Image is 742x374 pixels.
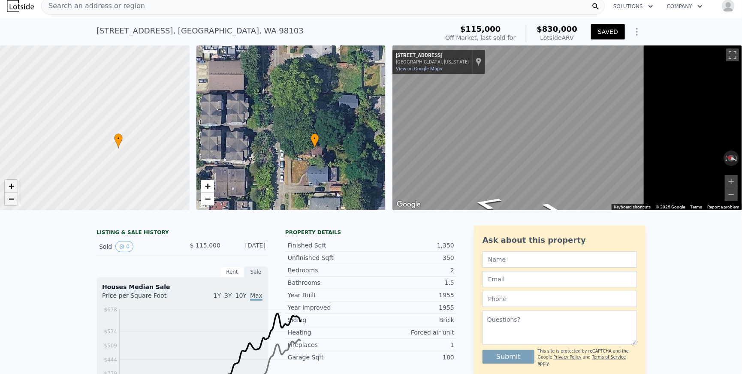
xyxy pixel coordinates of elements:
[483,271,637,287] input: Email
[707,205,739,209] a: Report a problem
[288,341,371,349] div: Fireplaces
[483,291,637,307] input: Phone
[371,278,454,287] div: 1.5
[735,151,739,166] button: Rotate clockwise
[205,193,210,204] span: −
[656,205,685,209] span: © 2025 Google
[522,200,575,219] path: Go South, Interlake Ave N
[392,45,742,210] div: Street View
[288,328,371,337] div: Heating
[9,193,14,204] span: −
[9,181,14,191] span: +
[614,204,651,210] button: Keyboard shortcuts
[725,175,738,188] button: Zoom in
[250,292,262,301] span: Max
[5,180,18,193] a: Zoom in
[244,266,268,277] div: Sale
[725,188,738,201] button: Zoom out
[690,205,702,209] a: Terms (opens in new tab)
[483,234,637,246] div: Ask about this property
[97,229,268,238] div: LISTING & SALE HISTORY
[235,292,247,299] span: 10Y
[628,23,645,40] button: Show Options
[392,45,742,210] div: Map
[288,241,371,250] div: Finished Sqft
[483,251,637,268] input: Name
[371,316,454,324] div: Brick
[445,33,516,42] div: Off Market, last sold for
[311,135,319,142] span: •
[537,33,577,42] div: Lotside ARV
[476,57,482,66] a: Show location on map
[5,193,18,205] a: Zoom out
[224,292,232,299] span: 3Y
[214,292,221,299] span: 1Y
[114,133,123,148] div: •
[592,355,626,359] a: Terms of Service
[104,307,117,313] tspan: $678
[371,341,454,349] div: 1
[371,291,454,299] div: 1955
[288,303,371,312] div: Year Improved
[371,266,454,274] div: 2
[395,199,423,210] img: Google
[102,291,182,305] div: Price per Square Foot
[371,328,454,337] div: Forced air unit
[371,253,454,262] div: 350
[396,52,469,59] div: [STREET_ADDRESS]
[311,133,319,148] div: •
[190,242,220,249] span: $ 115,000
[201,193,214,205] a: Zoom out
[288,291,371,299] div: Year Built
[288,353,371,362] div: Garage Sqft
[288,278,371,287] div: Bathrooms
[97,25,304,37] div: [STREET_ADDRESS] , [GEOGRAPHIC_DATA] , WA 98103
[538,348,637,367] div: This site is protected by reCAPTCHA and the Google and apply.
[726,48,739,61] button: Toggle fullscreen view
[483,350,534,364] button: Submit
[371,303,454,312] div: 1955
[395,199,423,210] a: Open this area in Google Maps (opens a new window)
[554,355,582,359] a: Privacy Policy
[104,343,117,349] tspan: $509
[288,253,371,262] div: Unfinished Sqft
[104,357,117,363] tspan: $444
[102,283,262,291] div: Houses Median Sale
[201,180,214,193] a: Zoom in
[537,24,577,33] span: $830,000
[396,59,469,65] div: [GEOGRAPHIC_DATA], [US_STATE]
[371,353,454,362] div: 180
[396,66,442,72] a: View on Google Maps
[288,266,371,274] div: Bedrooms
[591,24,625,39] button: SAVED
[371,241,454,250] div: 1,350
[115,241,133,252] button: View historical data
[42,1,145,11] span: Search an address or region
[114,135,123,142] span: •
[461,194,514,213] path: Go North, Interlake Ave N
[723,153,740,164] button: Reset the view
[227,241,265,252] div: [DATE]
[724,151,728,166] button: Rotate counterclockwise
[460,24,501,33] span: $115,000
[220,266,244,277] div: Rent
[205,181,210,191] span: +
[288,316,371,324] div: Siding
[285,229,457,236] div: Property details
[99,241,175,252] div: Sold
[104,329,117,335] tspan: $574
